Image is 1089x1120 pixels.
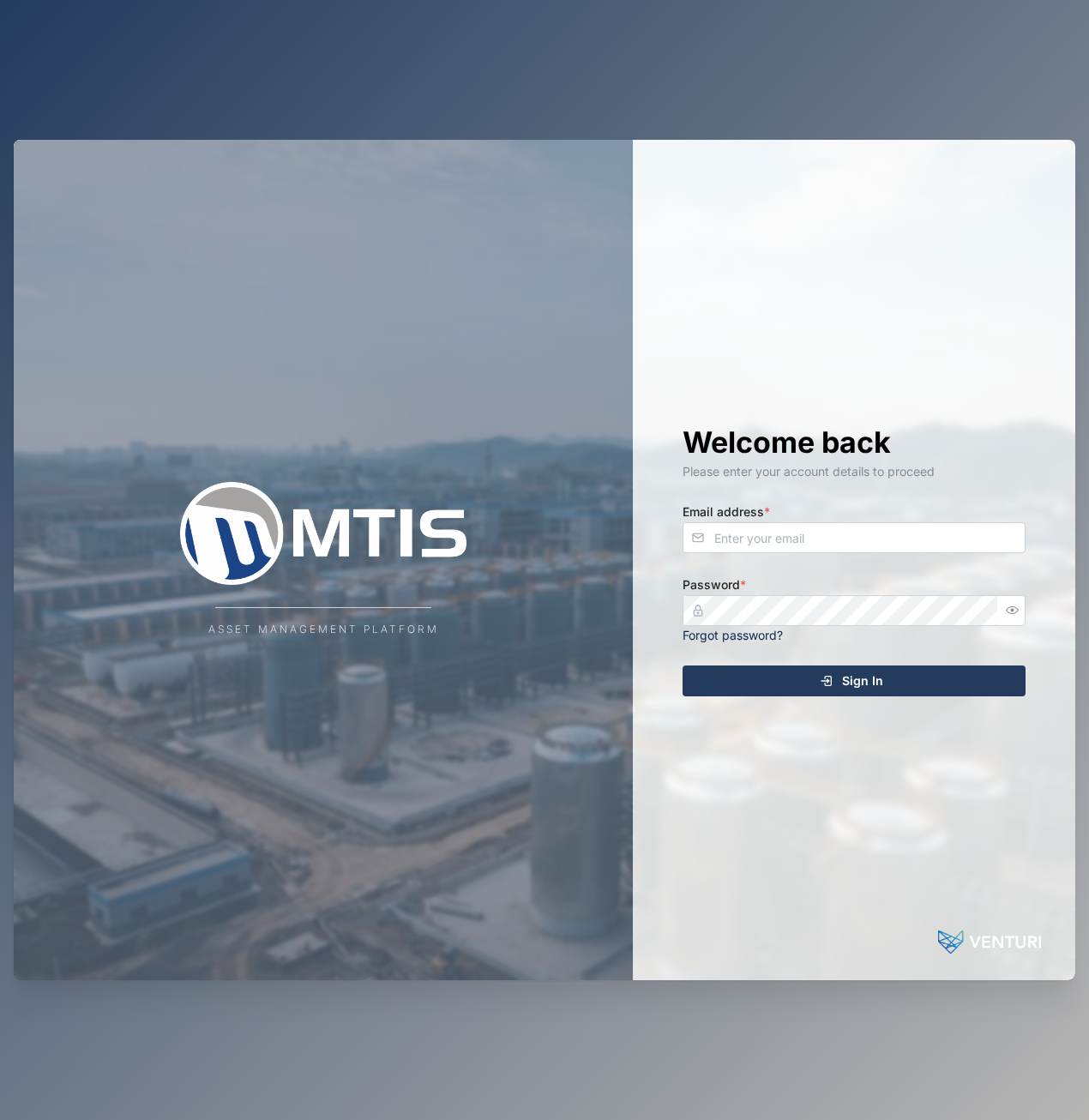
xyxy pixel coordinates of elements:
input: Enter your email [683,522,1026,553]
a: Forgot password? [683,628,783,642]
h1: Welcome back [683,424,1026,461]
label: Password [683,575,746,594]
button: Sign In [683,665,1026,696]
div: Please enter your account details to proceed [683,462,1026,481]
div: Asset Management Platform [208,622,439,638]
img: Powered by: Venturi [938,925,1041,960]
label: Email address [683,503,770,521]
span: Sign In [842,666,883,695]
img: Company Logo [152,482,495,585]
